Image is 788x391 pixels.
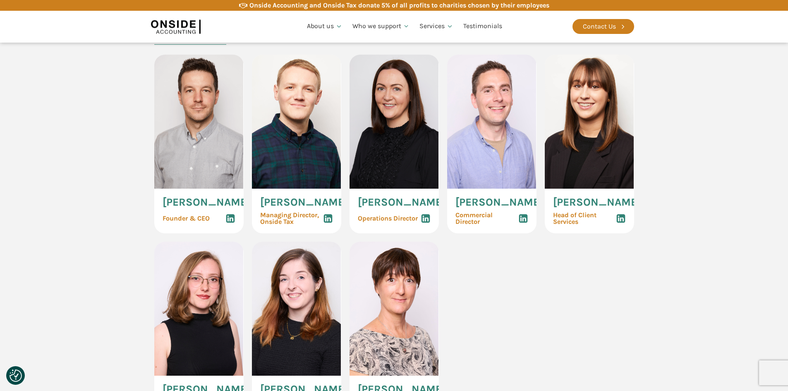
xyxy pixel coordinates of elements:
[553,197,641,208] span: [PERSON_NAME]
[358,197,445,208] span: [PERSON_NAME]
[10,369,22,382] img: Revisit consent button
[347,12,415,41] a: Who we support
[458,12,507,41] a: Testimonials
[414,12,458,41] a: Services
[358,215,418,222] span: Operations Director
[151,17,201,36] img: Onside Accounting
[455,197,543,208] span: [PERSON_NAME]
[260,197,348,208] span: [PERSON_NAME]
[260,212,319,225] span: Managing Director, Onside Tax
[583,21,616,32] div: Contact Us
[553,212,616,225] span: Head of Client Services
[10,369,22,382] button: Consent Preferences
[163,197,250,208] span: [PERSON_NAME]
[572,19,634,34] a: Contact Us
[455,212,518,225] span: Commercial Director
[163,215,210,222] span: Founder & CEO
[302,12,347,41] a: About us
